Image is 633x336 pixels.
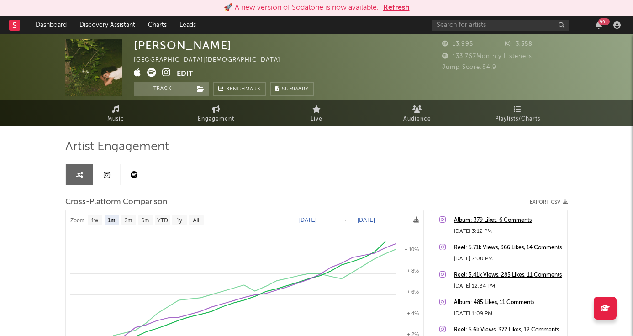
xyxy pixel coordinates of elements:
span: Benchmark [226,84,261,95]
a: Leads [173,16,202,34]
div: 🚀 A new version of Sodatone is now available. [224,2,379,13]
span: 133,767 Monthly Listeners [442,53,532,59]
text: 1w [91,217,99,224]
a: Engagement [166,100,266,126]
div: 99 + [598,18,610,25]
span: Engagement [198,114,234,125]
button: Export CSV [530,199,568,205]
button: Refresh [383,2,410,13]
div: [DATE] 12:34 PM [454,281,563,292]
text: 3m [125,217,132,224]
text: + 4% [407,310,419,316]
a: Audience [367,100,467,126]
text: 6m [142,217,149,224]
text: + 10% [405,247,419,252]
text: [DATE] [358,217,375,223]
a: Reel: 5.6k Views, 372 Likes, 12 Comments [454,325,563,336]
span: Summary [282,87,309,92]
a: Charts [142,16,173,34]
text: + 8% [407,268,419,273]
text: + 6% [407,289,419,294]
span: Live [311,114,322,125]
text: [DATE] [299,217,316,223]
a: Music [65,100,166,126]
span: Music [107,114,124,125]
span: Artist Engagement [65,142,169,152]
a: Dashboard [29,16,73,34]
button: Track [134,82,191,96]
button: Edit [177,68,193,79]
span: 13,995 [442,41,473,47]
a: Reel: 3.41k Views, 285 Likes, 11 Comments [454,270,563,281]
text: 1m [107,217,115,224]
span: Cross-Platform Comparison [65,197,167,208]
div: [PERSON_NAME] [134,39,232,52]
text: YTD [157,217,168,224]
button: 99+ [596,21,602,29]
input: Search for artists [432,20,569,31]
a: Live [266,100,367,126]
text: → [342,217,348,223]
button: Summary [270,82,314,96]
a: Album: 379 Likes, 6 Comments [454,215,563,226]
span: Jump Score: 84.9 [442,64,496,70]
a: Album: 485 Likes, 11 Comments [454,297,563,308]
span: Playlists/Charts [495,114,540,125]
a: Reel: 5.71k Views, 366 Likes, 14 Comments [454,242,563,253]
span: 3,558 [505,41,533,47]
div: [DATE] 3:12 PM [454,226,563,237]
text: Zoom [70,217,84,224]
text: All [193,217,199,224]
span: Audience [403,114,431,125]
text: 1y [176,217,182,224]
div: [DATE] 1:09 PM [454,308,563,319]
div: [DATE] 7:00 PM [454,253,563,264]
a: Benchmark [213,82,266,96]
a: Playlists/Charts [467,100,568,126]
a: Discovery Assistant [73,16,142,34]
div: [GEOGRAPHIC_DATA] | [DEMOGRAPHIC_DATA] [134,55,291,66]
